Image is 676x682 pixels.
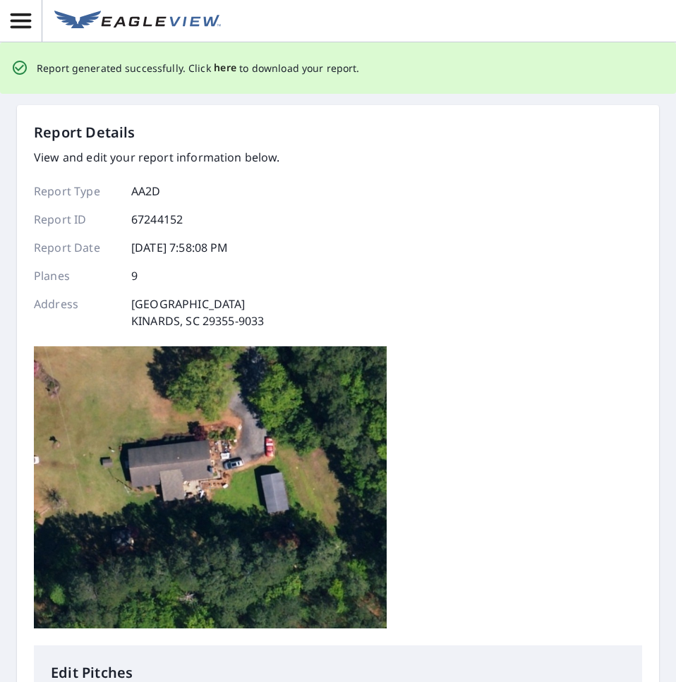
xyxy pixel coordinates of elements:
p: [DATE] 7:58:08 PM [131,239,229,256]
p: 67244152 [131,211,183,228]
p: [GEOGRAPHIC_DATA] KINARDS, SC 29355-9033 [131,296,264,329]
p: Report generated successfully. Click to download your report. [37,59,360,77]
p: 9 [131,267,138,284]
p: Report Date [34,239,119,256]
p: Address [34,296,119,329]
img: EV Logo [54,11,221,32]
p: Report Type [34,183,119,200]
button: here [214,59,237,77]
p: Report Details [34,122,135,143]
p: View and edit your report information below. [34,149,280,166]
img: Top image [34,346,387,628]
p: AA2D [131,183,161,200]
p: Planes [34,267,119,284]
p: Report ID [34,211,119,228]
